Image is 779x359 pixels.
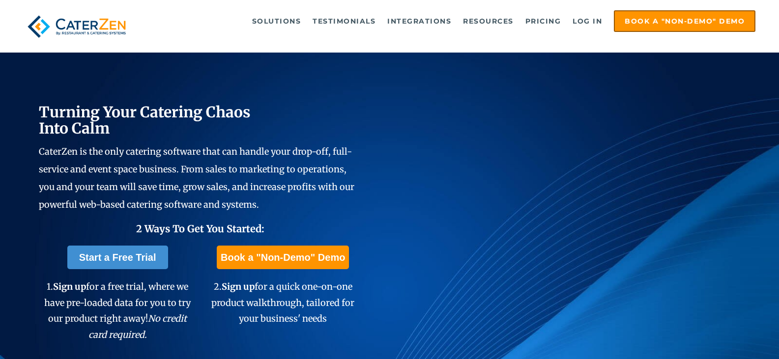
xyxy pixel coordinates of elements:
img: caterzen [24,10,130,43]
div: Navigation Menu [148,10,755,32]
span: 1. for a free trial, where we have pre-loaded data for you to try our product right away! [44,281,191,340]
a: Book a "Non-Demo" Demo [217,246,349,269]
span: CaterZen is the only catering software that can handle your drop-off, full-service and event spac... [39,146,354,210]
span: Turning Your Catering Chaos Into Calm [39,103,251,138]
a: Book a "Non-Demo" Demo [614,10,755,32]
a: Pricing [520,11,566,31]
span: Sign up [222,281,255,292]
a: Testimonials [308,11,380,31]
a: Start a Free Trial [67,246,168,269]
a: Integrations [382,11,456,31]
a: Resources [458,11,519,31]
em: No credit card required. [88,313,187,340]
a: Solutions [247,11,306,31]
span: 2. for a quick one-on-one product walkthrough, tailored for your business' needs [211,281,354,324]
a: Log in [568,11,607,31]
span: 2 Ways To Get You Started: [136,222,264,235]
span: Sign up [53,281,86,292]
